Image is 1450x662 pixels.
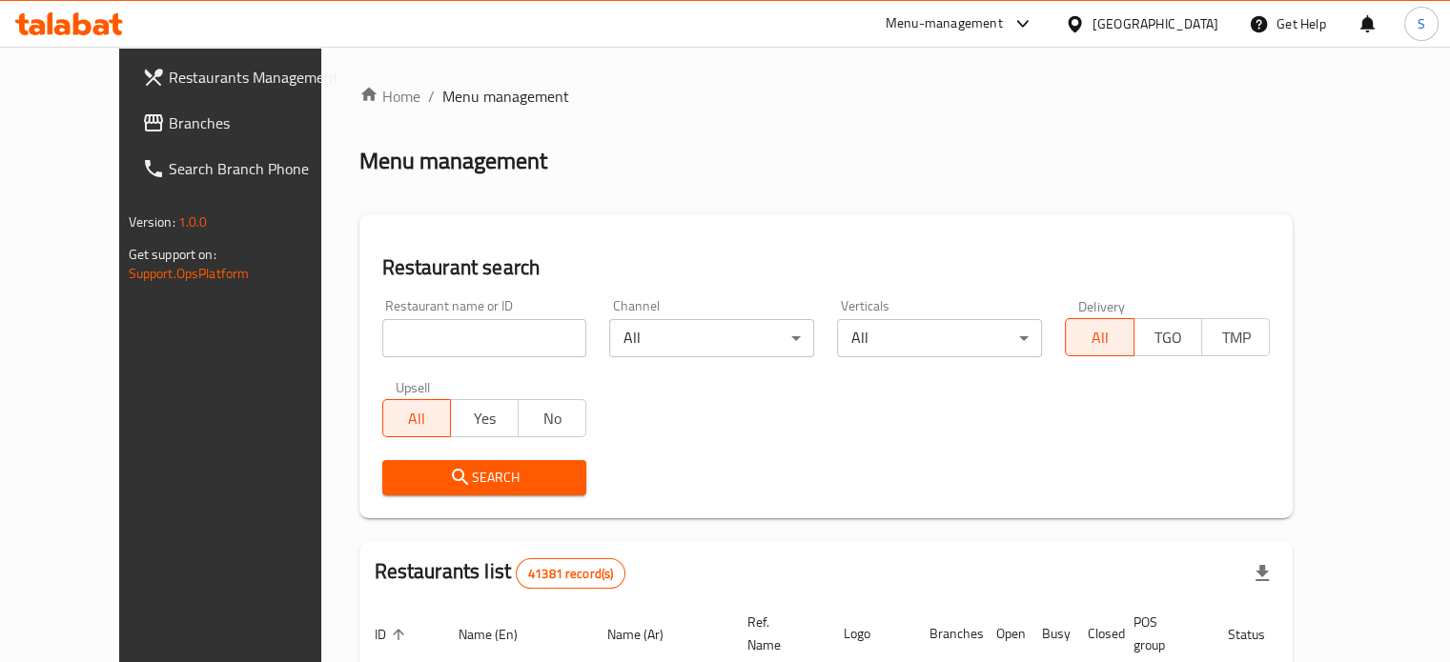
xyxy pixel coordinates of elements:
[607,623,688,646] span: Name (Ar)
[442,85,569,108] span: Menu management
[169,66,346,89] span: Restaurants Management
[886,12,1003,35] div: Menu-management
[609,319,814,357] div: All
[359,85,420,108] a: Home
[169,111,346,134] span: Branches
[382,253,1271,282] h2: Restaurant search
[398,466,572,490] span: Search
[129,261,250,286] a: Support.OpsPlatform
[459,405,511,432] span: Yes
[382,460,587,495] button: Search
[1142,324,1195,351] span: TGO
[127,54,361,100] a: Restaurants Management
[391,405,443,432] span: All
[127,100,361,146] a: Branches
[359,146,547,176] h2: Menu management
[450,399,519,437] button: Yes
[375,557,626,589] h2: Restaurants list
[1133,611,1190,656] span: POS group
[1418,13,1425,34] span: S
[1065,318,1133,356] button: All
[1228,623,1290,646] span: Status
[837,319,1042,357] div: All
[1133,318,1202,356] button: TGO
[375,623,411,646] span: ID
[382,399,451,437] button: All
[517,565,624,583] span: 41381 record(s)
[396,380,431,393] label: Upsell
[1093,13,1218,34] div: [GEOGRAPHIC_DATA]
[169,157,346,180] span: Search Branch Phone
[129,210,175,234] span: Version:
[1201,318,1270,356] button: TMP
[747,611,806,656] span: Ref. Name
[382,319,587,357] input: Search for restaurant name or ID..
[526,405,579,432] span: No
[127,146,361,191] a: Search Branch Phone
[1073,324,1126,351] span: All
[1210,324,1262,351] span: TMP
[428,85,435,108] li: /
[1078,299,1126,312] label: Delivery
[1239,551,1285,596] div: Export file
[516,558,625,589] div: Total records count
[178,210,208,234] span: 1.0.0
[129,242,216,267] span: Get support on:
[518,399,586,437] button: No
[459,623,542,646] span: Name (En)
[359,85,1294,108] nav: breadcrumb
